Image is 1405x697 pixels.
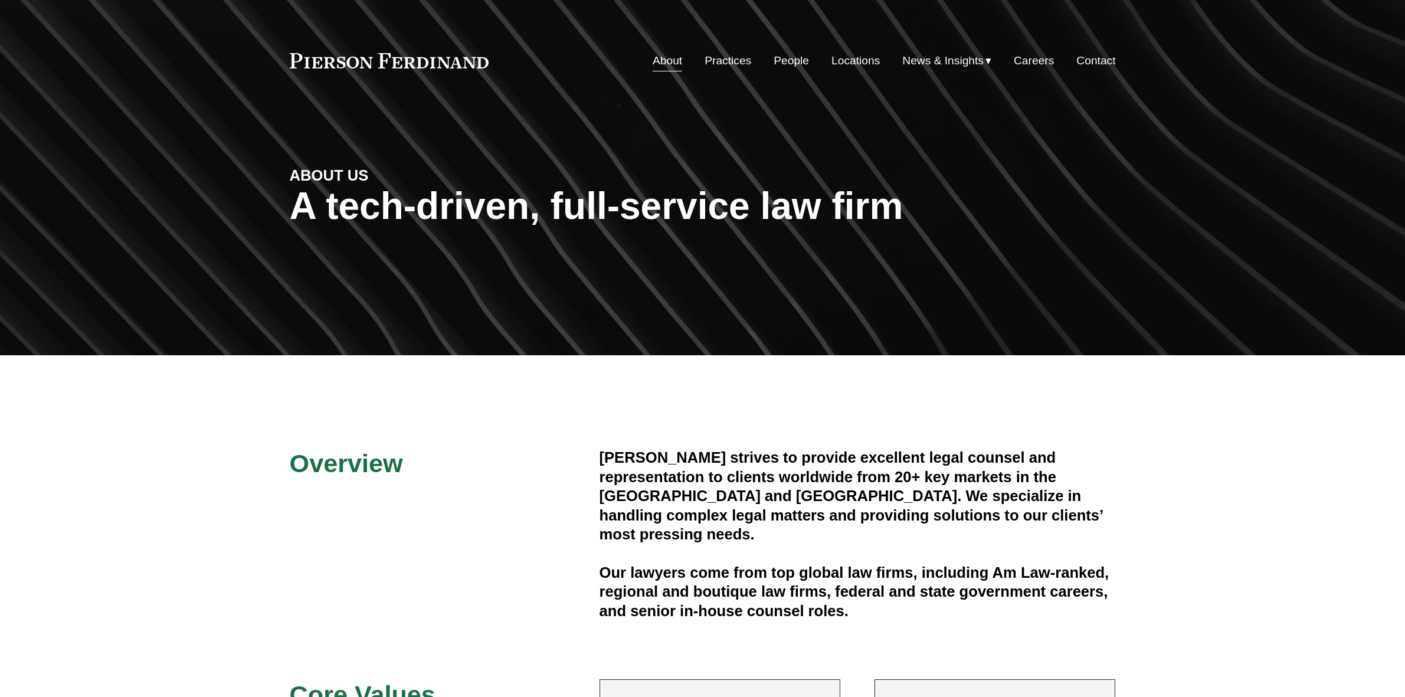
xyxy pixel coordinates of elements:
a: About [653,50,682,72]
strong: ABOUT US [290,167,369,184]
h4: [PERSON_NAME] strives to provide excellent legal counsel and representation to clients worldwide ... [600,448,1116,544]
a: folder dropdown [902,50,991,72]
a: Locations [831,50,880,72]
span: Overview [290,449,403,477]
a: Practices [705,50,751,72]
a: Contact [1076,50,1115,72]
a: Careers [1014,50,1054,72]
h4: Our lawyers come from top global law firms, including Am Law-ranked, regional and boutique law fi... [600,563,1116,620]
h1: A tech-driven, full-service law firm [290,185,1116,228]
a: People [774,50,809,72]
span: News & Insights [902,51,984,71]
